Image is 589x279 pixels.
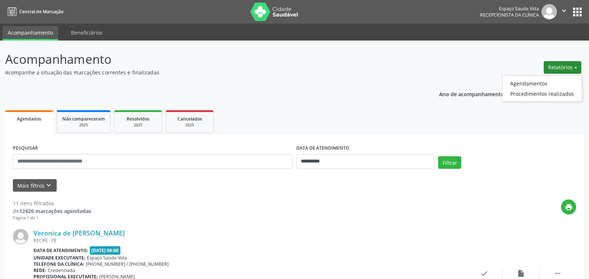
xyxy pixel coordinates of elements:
span: Não compareceram [62,116,105,122]
a: Agendamentos [502,78,582,88]
p: Ano de acompanhamento [439,89,504,98]
span: Resolvidos [127,116,149,122]
div: Página 1 de 1 [13,215,91,221]
b: Unidade executante: [33,255,85,261]
b: Data de atendimento: [33,247,88,254]
i: keyboard_arrow_down [45,181,53,189]
button: print [561,199,576,215]
span: Agendados [17,116,41,122]
span: Central de Marcação [19,8,63,15]
span: Credenciada [48,267,75,273]
label: PESQUISAR [13,143,38,154]
b: Telefone da clínica: [33,261,84,267]
span: Recepcionista da clínica [480,12,539,18]
span: Cancelados [177,116,202,122]
div: 2025 [120,122,156,128]
label: DATA DE ATENDIMENTO [296,143,349,154]
div: 2025 [62,122,105,128]
a: Acompanhamento [3,26,58,41]
a: Beneficiários [66,26,108,39]
button: Mais filtroskeyboard_arrow_down [13,179,57,192]
i:  [560,7,568,15]
span: Espaço Saúde Vida [87,255,127,261]
a: Central de Marcação [5,6,63,18]
button: Relatórios [544,61,581,74]
a: Procedimentos realizados [502,88,582,99]
div: Espaço Saude Vida [480,6,539,12]
img: img [542,4,557,20]
b: Rede: [33,267,46,273]
div: de [13,207,91,215]
button:  [557,4,571,20]
button: Filtrar [438,156,461,169]
button: apps [571,6,584,18]
p: Acompanhamento [5,50,410,69]
i: check [480,269,488,278]
p: Acompanhe a situação das marcações correntes e finalizadas [5,69,410,76]
strong: 12420 marcações agendadas [19,207,91,215]
div: 2025 [171,122,208,128]
i: insert_drive_file [517,269,525,278]
i:  [554,269,562,278]
div: 11 itens filtrados [13,199,91,207]
span: [PHONE_NUMBER] / [PHONE_NUMBER] [86,261,169,267]
div: RECIFE - PE [33,237,466,244]
img: img [13,229,28,244]
span: [DATE] 08:00 [90,246,121,255]
a: Veronica de [PERSON_NAME] [33,229,125,237]
i: print [565,203,573,211]
ul: Relatórios [502,75,582,102]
